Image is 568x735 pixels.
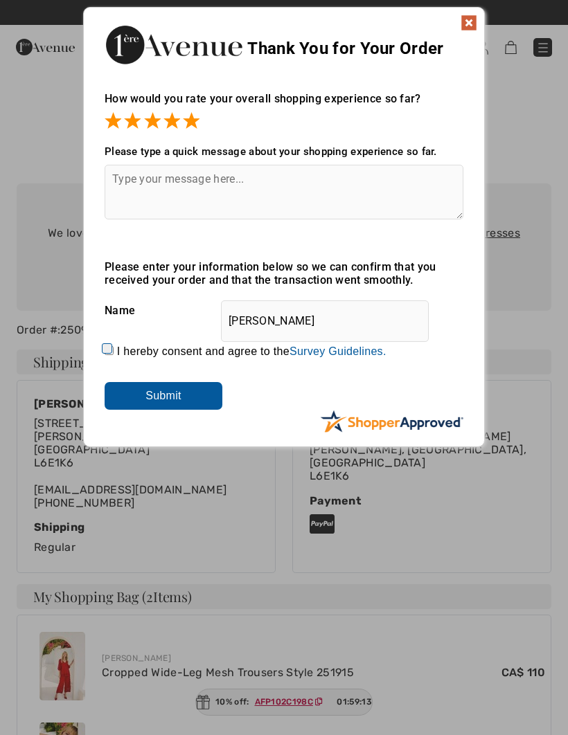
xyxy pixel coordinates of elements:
img: x [461,15,477,31]
div: Name [105,293,463,328]
div: Please type a quick message about your shopping experience so far. [105,145,463,158]
input: Submit [105,382,222,410]
a: Survey Guidelines. [290,345,387,357]
label: I hereby consent and agree to the [117,345,387,358]
div: Please enter your information below so we can confirm that you received your order and that the t... [105,260,463,287]
span: Thank You for Your Order [247,39,443,58]
img: Thank You for Your Order [105,21,243,68]
div: How would you rate your overall shopping experience so far? [105,78,463,131]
